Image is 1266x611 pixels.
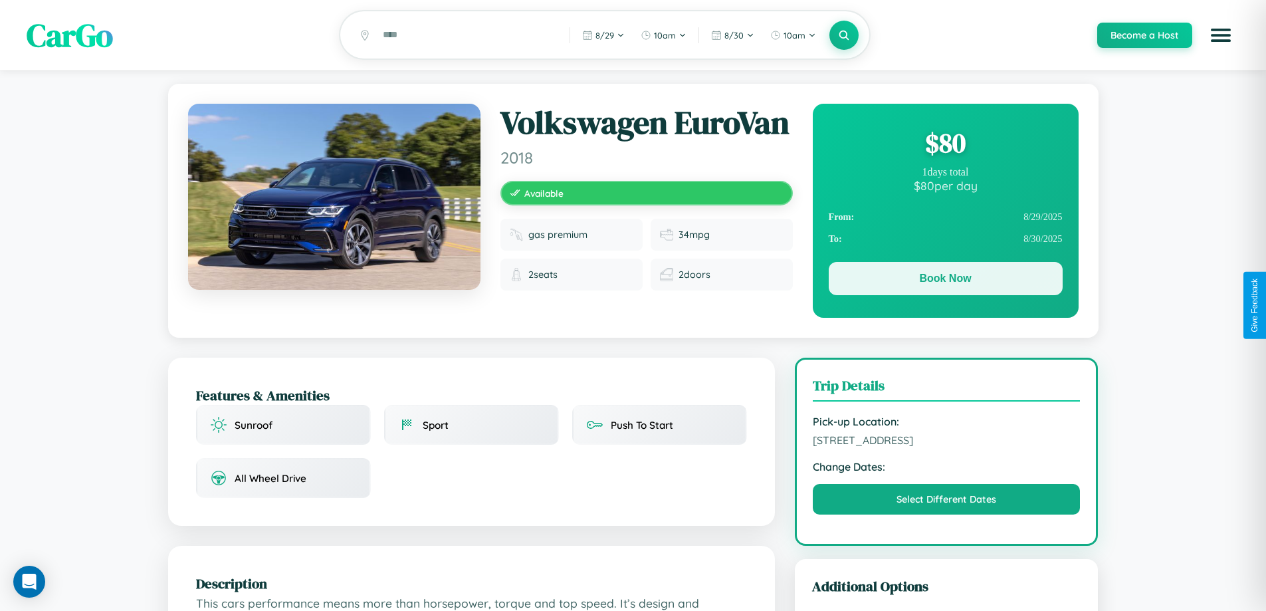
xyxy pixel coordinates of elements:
[829,178,1063,193] div: $ 80 per day
[510,228,523,241] img: Fuel type
[660,228,673,241] img: Fuel efficiency
[829,233,842,245] strong: To:
[829,125,1063,161] div: $ 80
[724,30,744,41] span: 8 / 30
[679,269,710,281] span: 2 doors
[764,25,823,46] button: 10am
[13,566,45,598] div: Open Intercom Messenger
[235,419,272,431] span: Sunroof
[576,25,631,46] button: 8/29
[188,104,480,290] img: Volkswagen EuroVan 2018
[1097,23,1192,48] button: Become a Host
[595,30,614,41] span: 8 / 29
[829,211,855,223] strong: From:
[423,419,449,431] span: Sport
[27,13,113,57] span: CarGo
[524,187,564,199] span: Available
[528,269,558,281] span: 2 seats
[829,262,1063,295] button: Book Now
[1202,17,1239,54] button: Open menu
[654,30,676,41] span: 10am
[813,484,1081,515] button: Select Different Dates
[196,574,747,593] h2: Description
[634,25,693,46] button: 10am
[611,419,673,431] span: Push To Start
[813,433,1081,447] span: [STREET_ADDRESS]
[829,228,1063,250] div: 8 / 30 / 2025
[196,386,747,405] h2: Features & Amenities
[1250,279,1259,332] div: Give Feedback
[528,229,587,241] span: gas premium
[660,268,673,281] img: Doors
[500,104,793,142] h1: Volkswagen EuroVan
[813,376,1081,402] h3: Trip Details
[704,25,761,46] button: 8/30
[812,576,1081,596] h3: Additional Options
[679,229,710,241] span: 34 mpg
[510,268,523,281] img: Seats
[813,415,1081,428] strong: Pick-up Location:
[235,472,306,485] span: All Wheel Drive
[829,166,1063,178] div: 1 days total
[813,460,1081,473] strong: Change Dates:
[784,30,805,41] span: 10am
[500,148,793,168] span: 2018
[829,206,1063,228] div: 8 / 29 / 2025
